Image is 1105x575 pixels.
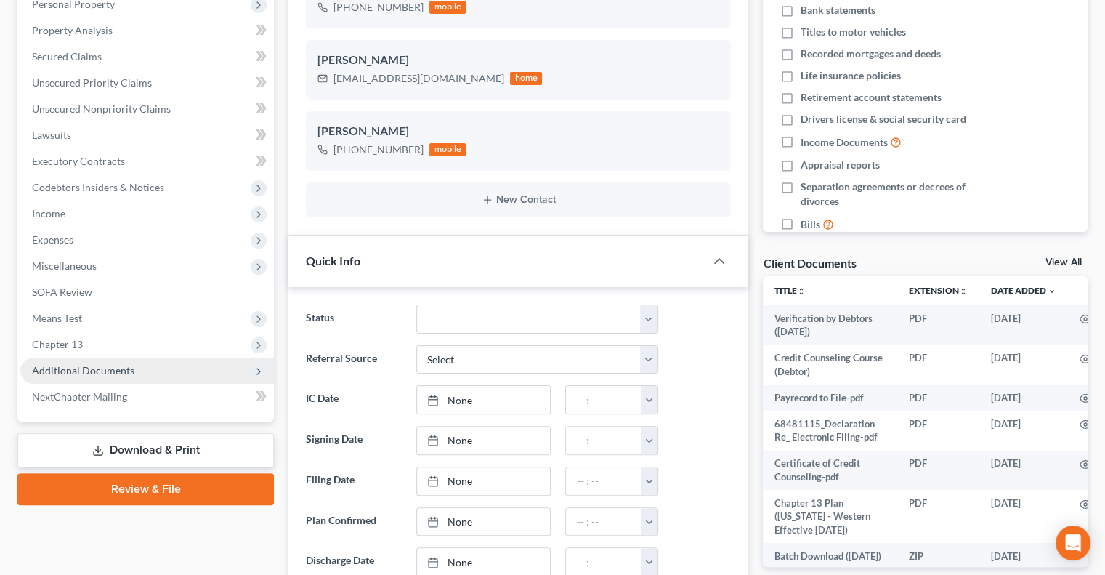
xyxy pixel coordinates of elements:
[801,158,880,172] span: Appraisal reports
[17,433,274,467] a: Download & Print
[763,543,897,569] td: Batch Download ([DATE])
[510,72,542,85] div: home
[801,3,875,17] span: Bank statements
[566,467,641,495] input: -- : --
[801,135,888,150] span: Income Documents
[32,338,83,350] span: Chapter 13
[317,52,719,69] div: [PERSON_NAME]
[17,473,274,505] a: Review & File
[333,142,424,157] div: [PHONE_NUMBER]
[979,385,1068,411] td: [DATE]
[763,490,897,543] td: Chapter 13 Plan ([US_STATE] - Western Effective [DATE])
[317,123,719,140] div: [PERSON_NAME]
[32,260,97,272] span: Miscellaneous
[897,490,979,543] td: PDF
[317,194,719,206] button: New Contact
[774,285,806,296] a: Titleunfold_more
[20,122,274,148] a: Lawsuits
[763,451,897,491] td: Certificate of Credit Counseling-pdf
[32,24,113,36] span: Property Analysis
[417,467,551,495] a: None
[306,254,360,268] span: Quick Info
[20,96,274,122] a: Unsecured Nonpriority Claims
[991,285,1056,296] a: Date Added expand_more
[763,385,897,411] td: Payrecord to File-pdf
[32,181,164,193] span: Codebtors Insiders & Notices
[801,112,966,126] span: Drivers license & social security card
[20,148,274,174] a: Executory Contracts
[979,345,1068,385] td: [DATE]
[801,180,994,209] span: Separation agreements or decrees of divorces
[979,305,1068,345] td: [DATE]
[1056,526,1090,560] div: Open Intercom Messenger
[32,312,82,324] span: Means Test
[763,305,897,345] td: Verification by Debtors ([DATE])
[299,305,408,334] label: Status
[429,1,466,14] div: mobile
[763,345,897,385] td: Credit Counseling Course (Debtor)
[801,68,901,83] span: Life insurance policies
[32,207,65,220] span: Income
[763,255,856,270] div: Client Documents
[801,47,941,61] span: Recorded mortgages and deeds
[979,411,1068,451] td: [DATE]
[801,217,820,232] span: Bills
[801,25,906,39] span: Titles to motor vehicles
[32,233,73,246] span: Expenses
[417,427,551,454] a: None
[429,143,466,156] div: mobile
[32,364,134,377] span: Additional Documents
[20,384,274,410] a: NextChapter Mailing
[299,507,408,536] label: Plan Confirmed
[417,508,551,536] a: None
[566,386,641,414] input: -- : --
[897,345,979,385] td: PDF
[32,129,71,141] span: Lawsuits
[299,385,408,414] label: IC Date
[897,411,979,451] td: PDF
[20,279,274,305] a: SOFA Review
[979,451,1068,491] td: [DATE]
[299,345,408,374] label: Referral Source
[1048,287,1056,296] i: expand_more
[897,451,979,491] td: PDF
[959,287,968,296] i: unfold_more
[797,287,806,296] i: unfold_more
[32,50,102,63] span: Secured Claims
[32,286,92,298] span: SOFA Review
[299,426,408,455] label: Signing Date
[763,411,897,451] td: 68481115_Declaration Re_ Electronic Filing-pdf
[1045,257,1082,268] a: View All
[32,390,127,403] span: NextChapter Mailing
[566,427,641,454] input: -- : --
[333,71,504,86] div: [EMAIL_ADDRESS][DOMAIN_NAME]
[897,385,979,411] td: PDF
[20,44,274,70] a: Secured Claims
[299,467,408,496] label: Filing Date
[20,70,274,96] a: Unsecured Priority Claims
[566,508,641,536] input: -- : --
[897,543,979,569] td: ZIP
[32,76,152,89] span: Unsecured Priority Claims
[32,155,125,167] span: Executory Contracts
[417,386,551,414] a: None
[897,305,979,345] td: PDF
[979,543,1068,569] td: [DATE]
[909,285,968,296] a: Extensionunfold_more
[20,17,274,44] a: Property Analysis
[32,102,171,115] span: Unsecured Nonpriority Claims
[979,490,1068,543] td: [DATE]
[801,90,942,105] span: Retirement account statements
